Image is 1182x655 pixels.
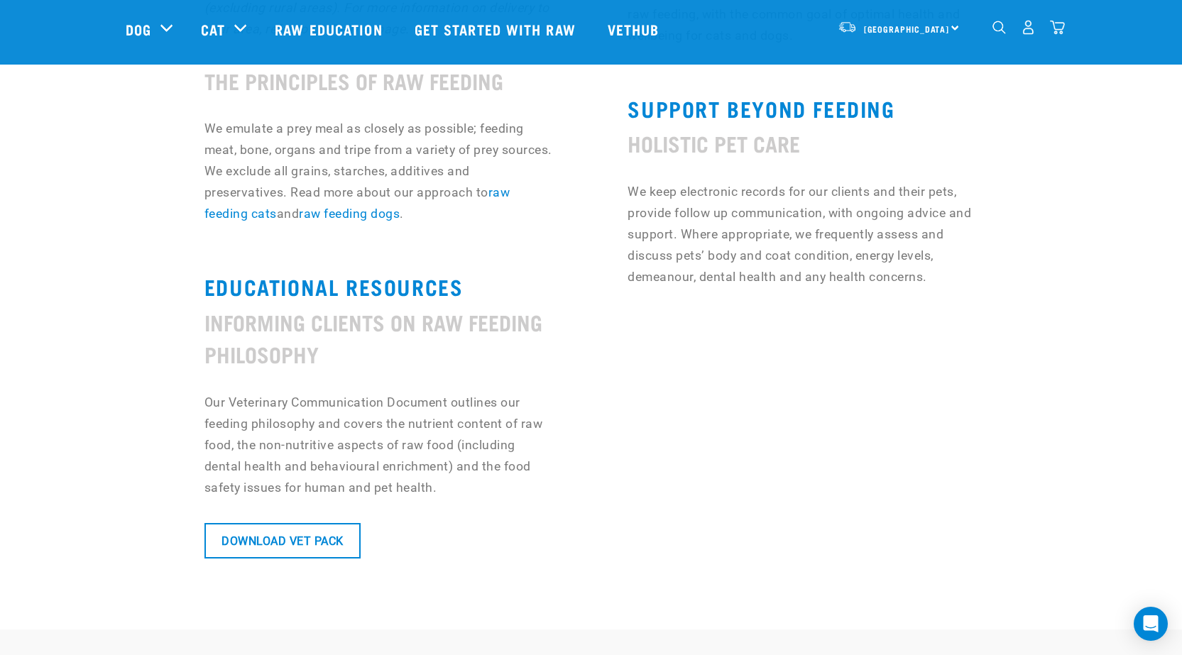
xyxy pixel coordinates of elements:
a: Download Vet Pack [204,523,361,558]
img: van-moving.png [838,21,857,33]
p: Our Veterinary Communication Document outlines our feeding philosophy and covers the nutrient con... [204,392,554,498]
p: We keep electronic records for our clients and their pets, provide follow up communication, with ... [628,181,978,287]
a: Get started with Raw [400,1,593,57]
img: user.png [1021,20,1036,35]
img: home-icon@2x.png [1050,20,1065,35]
h3: SUPPORT BEYOND FEEDING [628,96,978,120]
h4: INFORMING CLIENTS ON RAW FEEDING PHILOSOPHY [204,306,554,370]
h3: EDUCATIONAL RESOURCES [204,274,554,298]
a: Vethub [593,1,677,57]
a: Dog [126,18,151,40]
a: Cat [201,18,225,40]
span: [GEOGRAPHIC_DATA] [864,26,950,31]
p: We emulate a prey meal as closely as possible; feeding meat, bone, organs and tripe from a variet... [204,118,554,224]
h4: HOLISTIC PET CARE [628,127,978,160]
img: home-icon-1@2x.png [992,21,1006,34]
a: raw feeding dogs [299,207,400,221]
a: Raw Education [261,1,400,57]
div: Open Intercom Messenger [1134,607,1168,641]
h4: THE PRINCIPLES OF RAW FEEDING [204,65,554,97]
